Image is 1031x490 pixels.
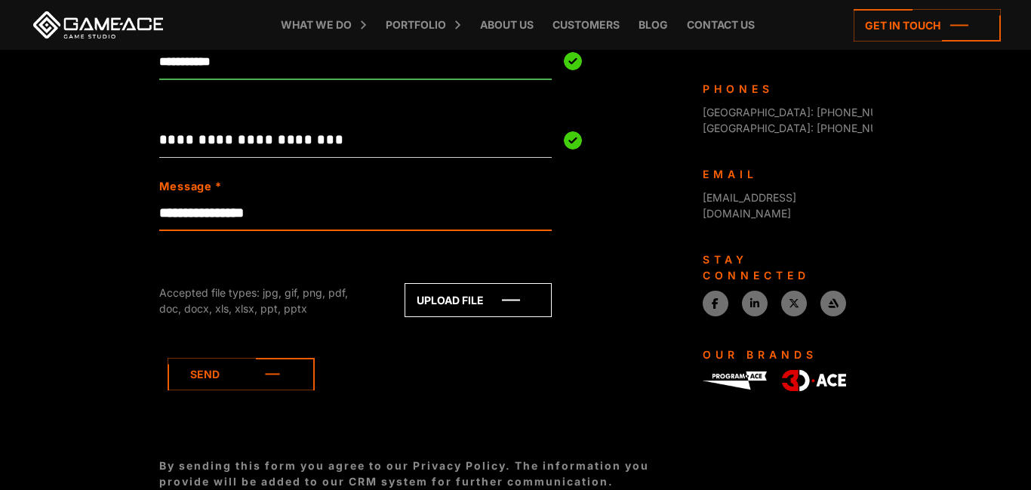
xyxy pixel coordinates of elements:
[168,358,315,390] a: Send
[703,371,767,389] img: Program-Ace
[782,370,846,391] img: 3D-Ace
[159,285,371,316] div: Accepted file types: jpg, gif, png, pdf, doc, docx, xls, xlsx, ppt, pptx
[703,347,861,362] div: Our Brands
[854,9,1001,42] a: Get in touch
[703,251,861,283] div: Stay connected
[159,178,221,195] label: Message *
[703,81,861,97] div: Phones
[405,283,552,317] a: Upload file
[703,191,796,220] a: [EMAIL_ADDRESS][DOMAIN_NAME]
[159,458,688,490] div: By sending this form you agree to our Privacy Policy. The information you provide will be added t...
[703,106,911,119] span: [GEOGRAPHIC_DATA]: [PHONE_NUMBER]
[703,122,911,134] span: [GEOGRAPHIC_DATA]: [PHONE_NUMBER]
[703,166,861,182] div: Email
